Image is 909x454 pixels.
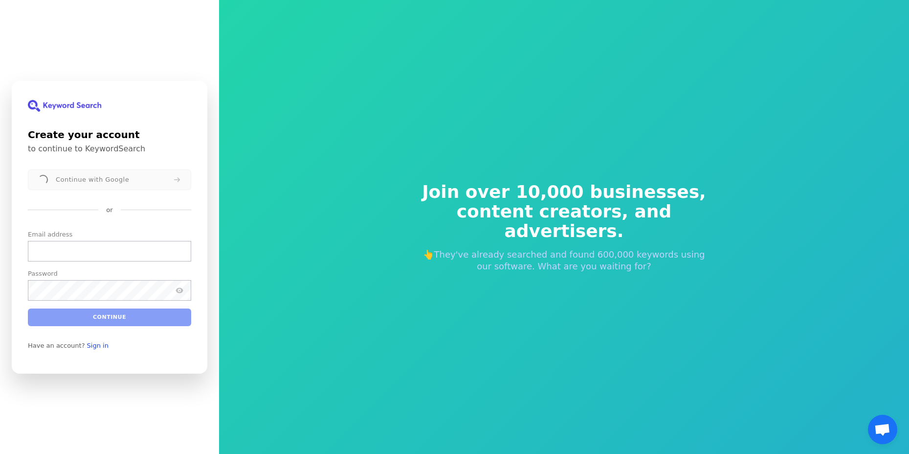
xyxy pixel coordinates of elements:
span: Join over 10,000 businesses, [416,182,713,202]
p: 👆They've already searched and found 600,000 keywords using our software. What are you waiting for? [416,249,713,272]
button: Show password [174,284,185,296]
a: Sign in [87,341,109,349]
h1: Create your account [28,127,191,142]
img: KeywordSearch [28,100,101,112]
p: or [106,206,112,215]
a: Mở cuộc trò chuyện [868,415,897,444]
span: content creators, and advertisers. [416,202,713,241]
span: Have an account? [28,341,85,349]
p: to continue to KeywordSearch [28,144,191,154]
